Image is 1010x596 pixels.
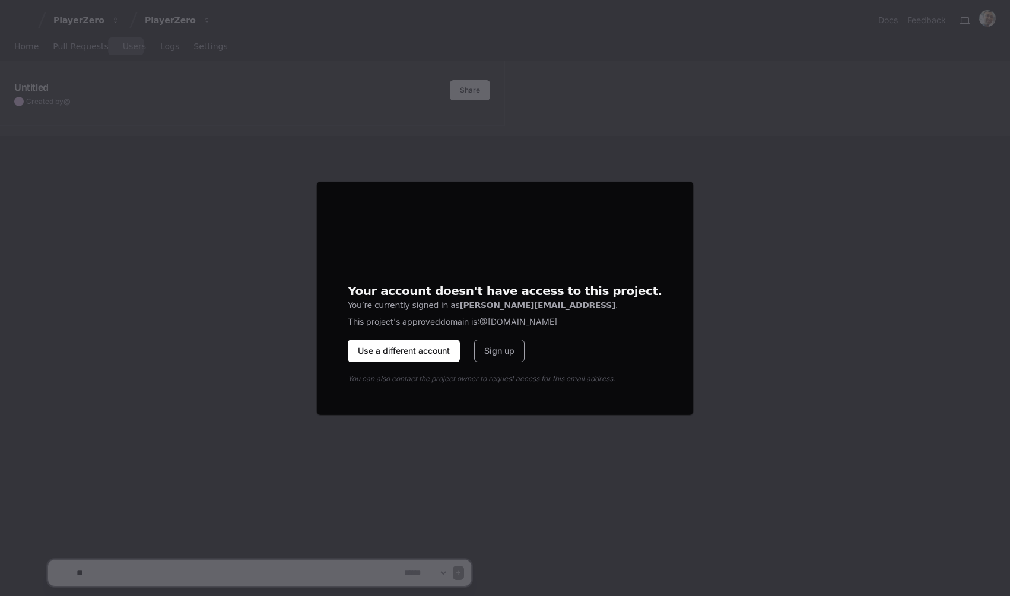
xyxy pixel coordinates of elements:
[53,14,104,26] div: PlayerZero
[53,43,108,50] span: Pull Requests
[160,33,179,61] a: Logs
[348,283,662,299] div: Your account doesn't have access to this project.
[193,43,227,50] span: Settings
[348,374,652,383] div: You can also contact the project owner to request access for this email address.
[26,97,71,106] span: Created by
[123,33,146,61] a: Users
[53,33,108,61] a: Pull Requests
[63,97,71,106] span: @
[14,80,49,94] h1: Untitled
[479,316,557,326] span: @[DOMAIN_NAME]
[348,316,652,328] h1: This project's approved :
[160,43,179,50] span: Logs
[140,9,216,31] button: PlayerZero
[49,9,125,31] button: PlayerZero
[474,340,525,362] button: Sign up
[459,300,615,310] b: [PERSON_NAME][EMAIL_ADDRESS]
[145,14,196,26] div: PlayerZero
[440,316,477,326] span: domain is
[907,14,946,26] button: Feedback
[348,300,618,310] span: You’re currently signed in as .
[14,33,39,61] a: Home
[193,33,227,61] a: Settings
[979,10,996,27] img: avatar
[14,43,39,50] span: Home
[123,43,146,50] span: Users
[878,14,898,26] a: Docs
[348,340,460,362] button: Use a different account
[450,80,490,100] button: Share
